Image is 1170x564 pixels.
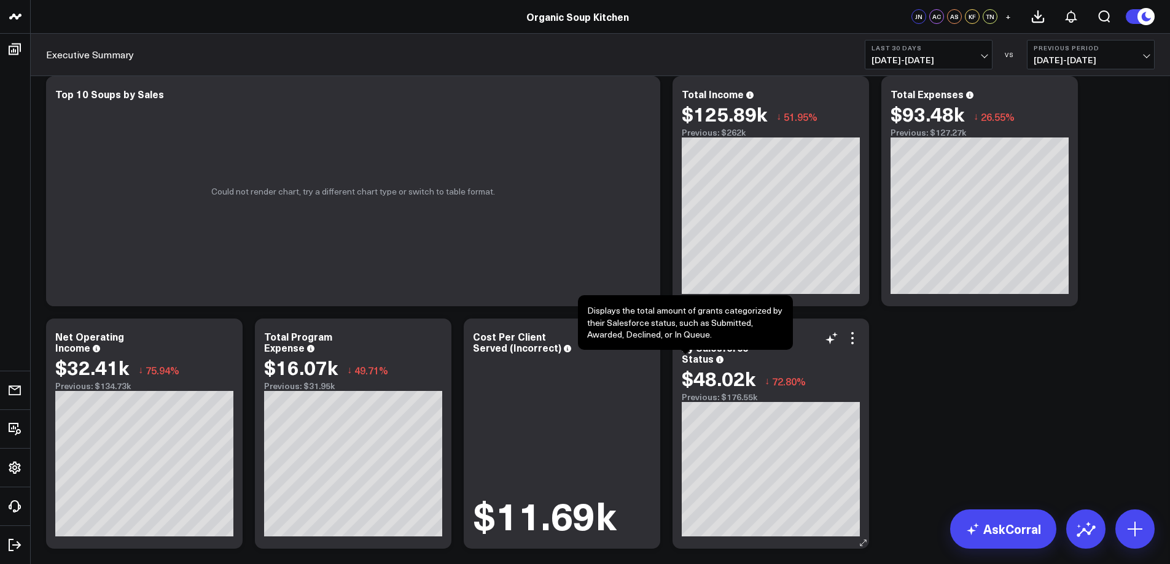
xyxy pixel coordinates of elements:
div: TN [983,9,997,24]
div: Total Program Expense [264,330,332,354]
div: Total Expenses [891,87,964,101]
p: Could not render chart, try a different chart type or switch to table format. [211,187,495,196]
a: AskCorral [950,509,1056,549]
span: 72.80% [772,374,806,388]
span: + [1005,12,1011,21]
span: ↓ [973,109,978,125]
div: $93.48k [891,102,964,125]
div: Previous: $127.27k [891,128,1069,137]
button: Last 30 Days[DATE]-[DATE] [865,40,993,69]
div: AS [947,9,962,24]
div: Previous: $176.55k [682,392,860,402]
span: 26.55% [981,110,1015,123]
span: ↓ [776,109,781,125]
button: Previous Period[DATE]-[DATE] [1027,40,1155,69]
div: Previous: $31.95k [264,381,442,391]
span: [DATE] - [DATE] [1034,55,1148,65]
b: Last 30 Days [872,44,986,52]
span: 51.95% [784,110,817,123]
a: Executive Summary [46,48,134,61]
div: $48.02k [682,367,755,389]
div: VS [999,51,1021,58]
div: Previous: $262k [682,128,860,137]
div: AC [929,9,944,24]
div: KF [965,9,980,24]
div: Total Income [682,87,744,101]
span: ↓ [347,362,352,378]
span: 49.71% [354,363,388,377]
div: $32.41k [55,356,129,378]
a: Organic Soup Kitchen [526,10,629,23]
div: $11.69k [473,495,617,533]
div: $16.07k [264,356,338,378]
span: ↓ [765,373,770,389]
b: Previous Period [1034,44,1148,52]
div: Previous: $134.73k [55,381,233,391]
div: Top 10 Soups by Sales [55,87,164,101]
div: $125.89k [682,102,767,125]
div: Net Operating Income [55,330,124,354]
div: Cost Per Client Served (Incorrect) [473,330,561,354]
span: [DATE] - [DATE] [872,55,986,65]
span: ↓ [138,362,143,378]
div: Total Grant Amount by Salesforce Status [682,330,776,365]
span: 75.94% [146,363,179,377]
button: + [1000,9,1015,24]
div: JN [911,9,926,24]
